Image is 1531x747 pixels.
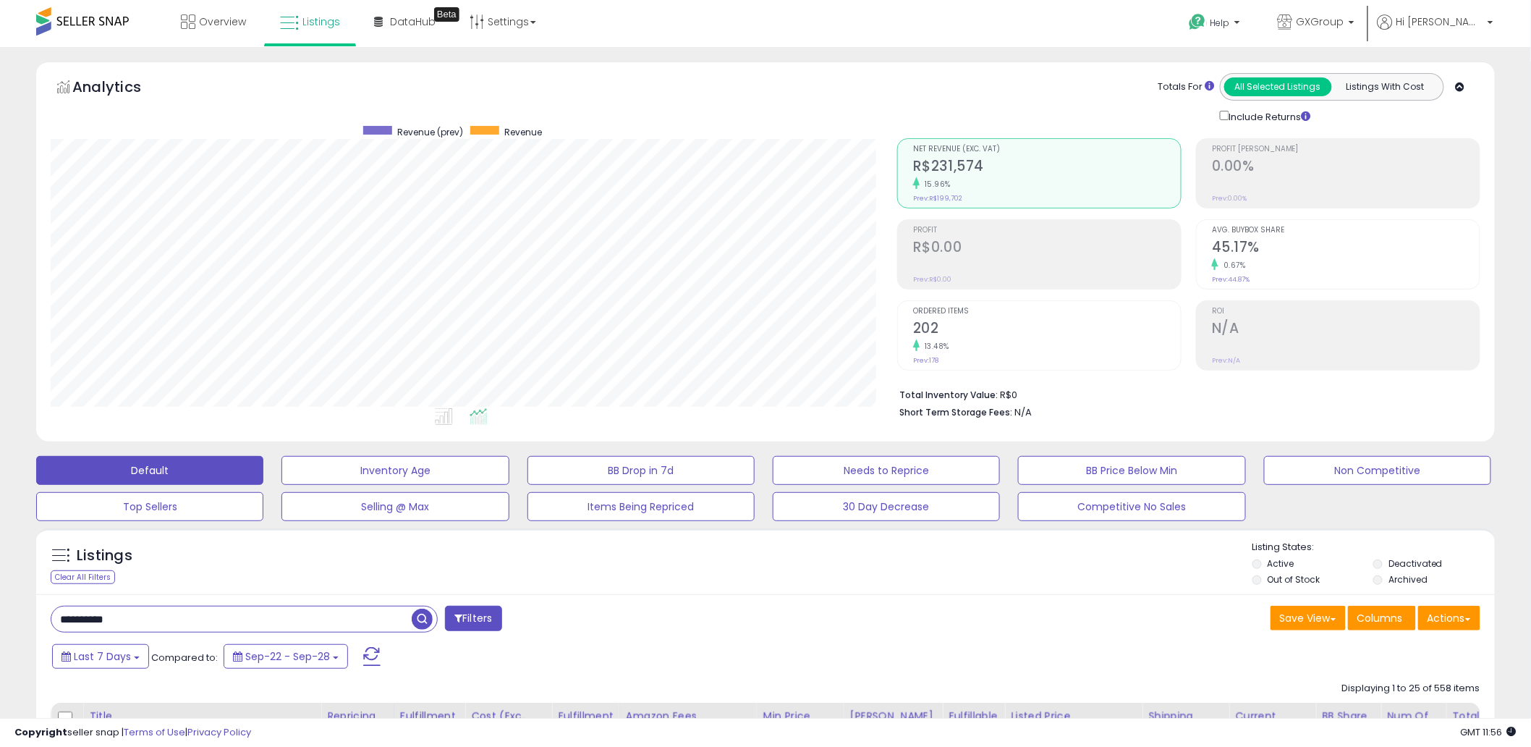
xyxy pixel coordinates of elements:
button: Default [36,456,263,485]
div: Num of Comp. [1387,709,1440,739]
div: Include Returns [1209,108,1328,124]
span: Net Revenue (Exc. VAT) [913,145,1181,153]
label: Active [1268,557,1294,570]
button: BB Drop in 7d [527,456,755,485]
small: Prev: 44.87% [1212,275,1250,284]
span: Sep-22 - Sep-28 [245,649,330,664]
div: Current Buybox Price [1235,709,1310,739]
span: Revenue (prev) [397,126,463,138]
div: seller snap | | [14,726,251,740]
button: All Selected Listings [1224,77,1332,96]
div: Cost (Exc. VAT) [471,709,546,739]
button: Listings With Cost [1331,77,1439,96]
h5: Analytics [72,77,169,101]
small: Prev: 0.00% [1212,194,1247,203]
button: Items Being Repriced [527,492,755,521]
h2: N/A [1212,320,1480,339]
b: Total Inventory Value: [899,389,998,401]
span: Ordered Items [913,308,1181,316]
button: Sep-22 - Sep-28 [224,644,348,669]
b: Short Term Storage Fees: [899,406,1012,418]
div: Tooltip anchor [434,7,459,22]
div: Fulfillment [400,709,459,724]
a: Help [1178,2,1255,47]
span: Listings [302,14,340,29]
button: Columns [1348,606,1416,630]
span: Profit [PERSON_NAME] [1212,145,1480,153]
h5: Listings [77,546,132,566]
button: Top Sellers [36,492,263,521]
label: Out of Stock [1268,573,1320,586]
h2: R$0.00 [913,239,1181,258]
button: Needs to Reprice [773,456,1000,485]
button: Non Competitive [1264,456,1491,485]
label: Deactivated [1388,557,1443,570]
button: Actions [1418,606,1480,630]
span: N/A [1014,405,1032,419]
div: [PERSON_NAME] [850,709,936,724]
div: Displaying 1 to 25 of 558 items [1342,682,1480,696]
span: Last 7 Days [74,649,131,664]
div: Min Price [763,709,838,724]
div: Repricing [327,709,388,724]
small: Prev: 178 [913,356,938,365]
span: Overview [199,14,246,29]
span: Columns [1357,611,1403,625]
button: Filters [445,606,501,631]
div: Title [89,709,315,724]
h2: 0.00% [1212,158,1480,177]
button: Last 7 Days [52,644,149,669]
a: Terms of Use [124,725,185,739]
a: Privacy Policy [187,725,251,739]
span: ROI [1212,308,1480,316]
button: Inventory Age [281,456,509,485]
h2: 45.17% [1212,239,1480,258]
small: Prev: R$199,702 [913,194,962,203]
span: Avg. Buybox Share [1212,227,1480,235]
small: Prev: R$0.00 [913,275,951,284]
span: DataHub [390,14,436,29]
span: Help [1210,17,1230,29]
span: GXGroup [1297,14,1344,29]
div: Totals For [1158,80,1215,94]
i: Get Help [1189,13,1207,31]
div: Clear All Filters [51,570,115,584]
button: 30 Day Decrease [773,492,1000,521]
span: 2025-10-6 11:56 GMT [1461,725,1517,739]
strong: Copyright [14,725,67,739]
div: BB Share 24h. [1322,709,1375,739]
small: 0.67% [1218,260,1246,271]
div: Total Rev. [1452,709,1505,739]
div: Fulfillable Quantity [949,709,998,739]
li: R$0 [899,385,1469,402]
div: Listed Price [1011,709,1136,724]
small: 13.48% [920,341,949,352]
p: Listing States: [1252,541,1495,554]
button: Save View [1271,606,1346,630]
h2: 202 [913,320,1181,339]
button: Selling @ Max [281,492,509,521]
small: Prev: N/A [1212,356,1240,365]
span: Profit [913,227,1181,235]
small: 15.96% [920,179,951,190]
div: Amazon Fees [626,709,751,724]
h2: R$231,574 [913,158,1181,177]
label: Archived [1388,573,1428,586]
button: Competitive No Sales [1018,492,1245,521]
button: BB Price Below Min [1018,456,1245,485]
a: Hi [PERSON_NAME] [1378,14,1493,47]
span: Compared to: [151,651,218,664]
span: Hi [PERSON_NAME] [1396,14,1483,29]
div: Fulfillment Cost [558,709,614,739]
span: Revenue [504,126,542,138]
